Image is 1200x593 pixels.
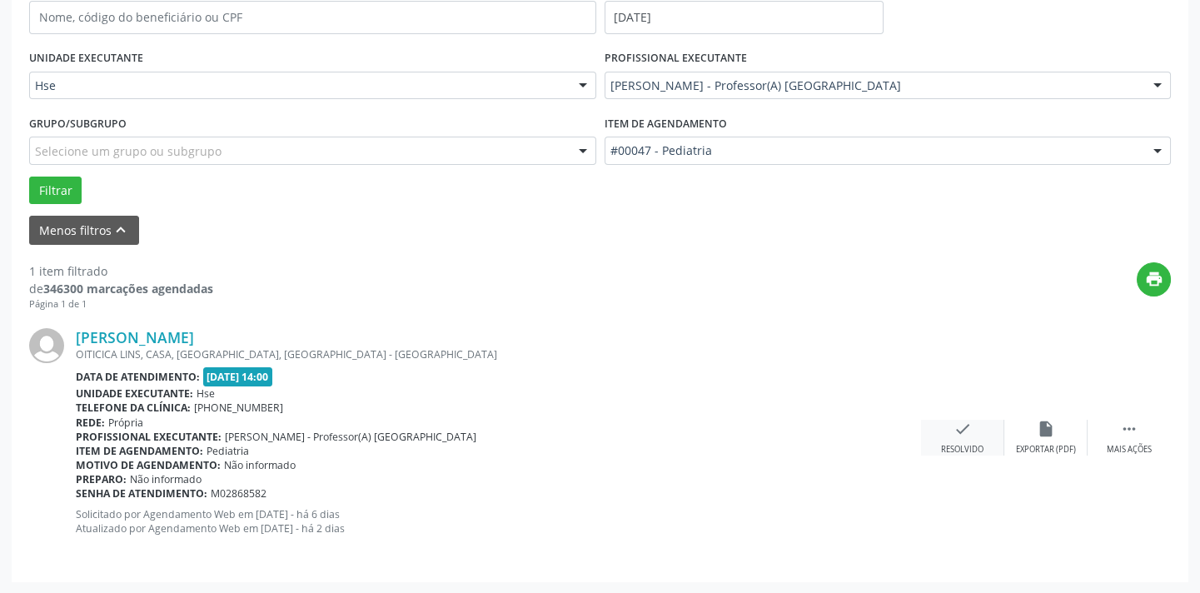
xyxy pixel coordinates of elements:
span: Hse [197,386,215,401]
div: de [29,280,213,297]
button: print [1137,262,1171,296]
b: Unidade executante: [76,386,193,401]
b: Telefone da clínica: [76,401,191,415]
i:  [1120,420,1138,438]
b: Data de atendimento: [76,370,200,384]
i: insert_drive_file [1037,420,1055,438]
a: [PERSON_NAME] [76,328,194,346]
p: Solicitado por Agendamento Web em [DATE] - há 6 dias Atualizado por Agendamento Web em [DATE] - h... [76,507,921,536]
label: Grupo/Subgrupo [29,111,127,137]
button: Filtrar [29,177,82,205]
button: Menos filtroskeyboard_arrow_up [29,216,139,245]
label: Item de agendamento [605,111,727,137]
div: Mais ações [1107,444,1152,456]
span: Pediatria [207,444,249,458]
span: M02868582 [211,486,266,501]
span: [DATE] 14:00 [203,367,273,386]
i: check [954,420,972,438]
span: [PHONE_NUMBER] [194,401,283,415]
input: Nome, código do beneficiário ou CPF [29,1,596,34]
b: Motivo de agendamento: [76,458,221,472]
span: Não informado [224,458,296,472]
div: OITICICA LINS, CASA, [GEOGRAPHIC_DATA], [GEOGRAPHIC_DATA] - [GEOGRAPHIC_DATA] [76,347,921,361]
b: Preparo: [76,472,127,486]
input: Selecione um intervalo [605,1,884,34]
span: Própria [108,416,143,430]
b: Item de agendamento: [76,444,203,458]
div: Resolvido [941,444,983,456]
div: Página 1 de 1 [29,297,213,311]
span: Selecione um grupo ou subgrupo [35,142,222,160]
span: [PERSON_NAME] - Professor(A) [GEOGRAPHIC_DATA] [225,430,476,444]
strong: 346300 marcações agendadas [43,281,213,296]
span: Hse [35,77,562,94]
b: Senha de atendimento: [76,486,207,501]
img: img [29,328,64,363]
span: #00047 - Pediatria [610,142,1138,159]
i: keyboard_arrow_up [112,221,130,239]
span: [PERSON_NAME] - Professor(A) [GEOGRAPHIC_DATA] [610,77,1138,94]
label: PROFISSIONAL EXECUTANTE [605,46,747,72]
b: Profissional executante: [76,430,222,444]
label: UNIDADE EXECUTANTE [29,46,143,72]
span: Não informado [130,472,202,486]
i: print [1145,270,1163,288]
div: Exportar (PDF) [1016,444,1076,456]
div: 1 item filtrado [29,262,213,280]
b: Rede: [76,416,105,430]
